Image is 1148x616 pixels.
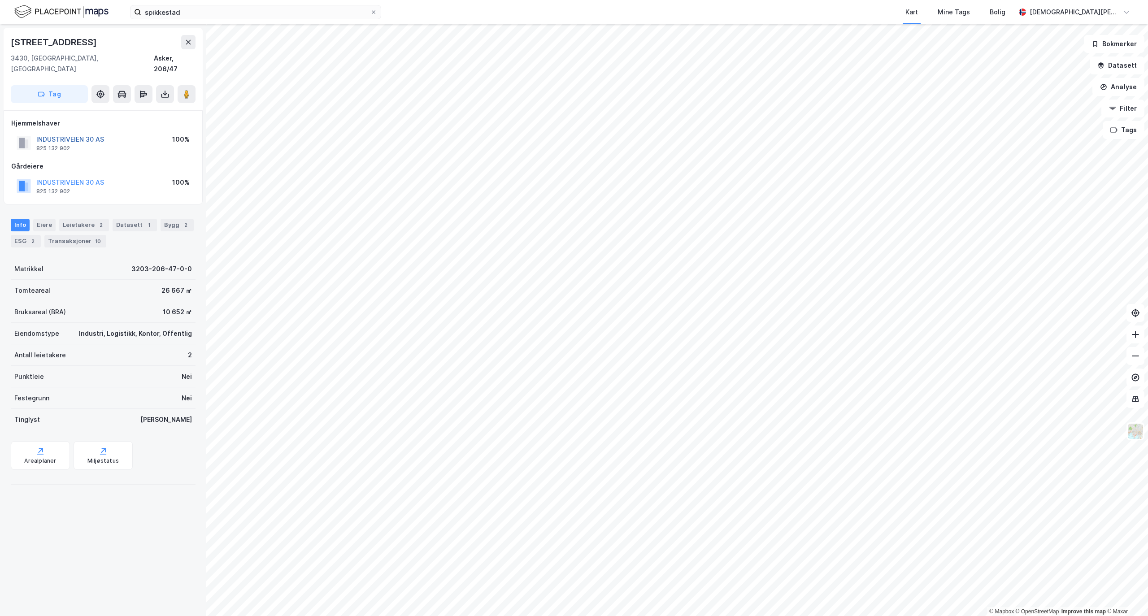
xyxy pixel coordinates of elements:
[181,221,190,230] div: 2
[11,118,195,129] div: Hjemmelshaver
[1127,423,1144,440] img: Z
[188,350,192,360] div: 2
[141,5,370,19] input: Søk på adresse, matrikkel, gårdeiere, leietakere eller personer
[14,393,49,403] div: Festegrunn
[59,219,109,231] div: Leietakere
[154,53,196,74] div: Asker, 206/47
[1103,121,1144,139] button: Tags
[1103,573,1148,616] iframe: Chat Widget
[14,371,44,382] div: Punktleie
[14,4,109,20] img: logo.f888ab2527a4732fd821a326f86c7f29.svg
[172,177,190,188] div: 100%
[990,7,1005,17] div: Bolig
[1030,7,1119,17] div: [DEMOGRAPHIC_DATA][PERSON_NAME]
[163,307,192,317] div: 10 652 ㎡
[11,53,154,74] div: 3430, [GEOGRAPHIC_DATA], [GEOGRAPHIC_DATA]
[33,219,56,231] div: Eiere
[44,235,106,247] div: Transaksjoner
[182,371,192,382] div: Nei
[24,457,56,464] div: Arealplaner
[1016,608,1059,615] a: OpenStreetMap
[1090,56,1144,74] button: Datasett
[14,414,40,425] div: Tinglyst
[14,307,66,317] div: Bruksareal (BRA)
[14,350,66,360] div: Antall leietakere
[14,328,59,339] div: Eiendomstype
[79,328,192,339] div: Industri, Logistikk, Kontor, Offentlig
[113,219,157,231] div: Datasett
[36,188,70,195] div: 825 132 902
[144,221,153,230] div: 1
[161,285,192,296] div: 26 667 ㎡
[14,264,43,274] div: Matrikkel
[1092,78,1144,96] button: Analyse
[93,237,103,246] div: 10
[161,219,194,231] div: Bygg
[140,414,192,425] div: [PERSON_NAME]
[28,237,37,246] div: 2
[989,608,1014,615] a: Mapbox
[1101,100,1144,117] button: Filter
[182,393,192,403] div: Nei
[14,285,50,296] div: Tomteareal
[1103,573,1148,616] div: Kontrollprogram for chat
[1061,608,1106,615] a: Improve this map
[11,35,99,49] div: [STREET_ADDRESS]
[172,134,190,145] div: 100%
[1084,35,1144,53] button: Bokmerker
[11,161,195,172] div: Gårdeiere
[87,457,119,464] div: Miljøstatus
[11,219,30,231] div: Info
[11,85,88,103] button: Tag
[905,7,918,17] div: Kart
[938,7,970,17] div: Mine Tags
[36,145,70,152] div: 825 132 902
[96,221,105,230] div: 2
[131,264,192,274] div: 3203-206-47-0-0
[11,235,41,247] div: ESG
